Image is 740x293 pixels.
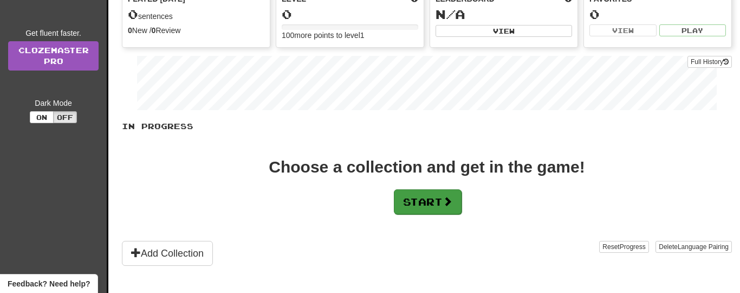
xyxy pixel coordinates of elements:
button: View [589,24,657,36]
p: In Progress [122,121,732,132]
span: N/A [436,7,465,22]
span: Progress [620,243,646,251]
button: View [436,25,572,37]
button: Add Collection [122,241,213,266]
button: DeleteLanguage Pairing [655,241,732,253]
button: Full History [687,56,732,68]
a: ClozemasterPro [8,41,99,71]
span: Open feedback widget [8,278,90,289]
div: Dark Mode [8,98,99,109]
span: 0 [128,7,138,22]
button: Play [659,24,726,36]
button: ResetProgress [599,241,648,253]
span: Language Pairing [678,243,729,251]
button: Start [394,189,462,214]
div: Get fluent faster. [8,28,99,39]
strong: 0 [128,26,132,35]
div: New / Review [128,25,264,36]
div: sentences [128,8,264,22]
strong: 0 [152,26,156,35]
div: Choose a collection and get in the game! [269,159,585,175]
button: Off [53,111,77,123]
div: 0 [282,8,418,21]
div: 100 more points to level 1 [282,30,418,41]
div: 0 [589,8,726,21]
button: On [30,111,54,123]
